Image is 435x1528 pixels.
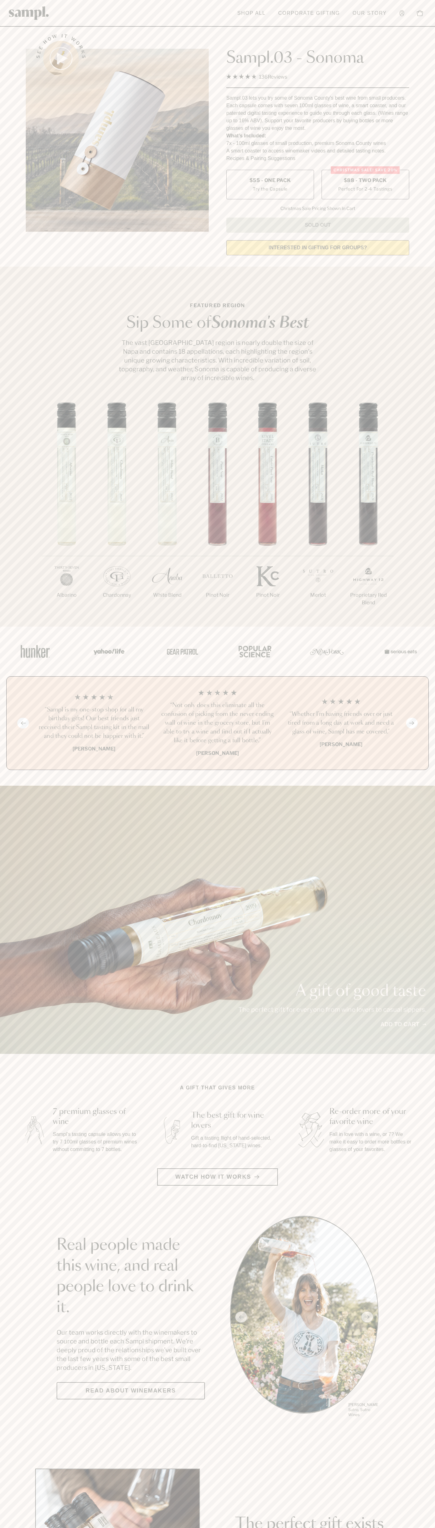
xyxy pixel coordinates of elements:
p: [PERSON_NAME] Sutro, Sutro Wines [348,1402,378,1417]
b: [PERSON_NAME] [196,750,239,756]
li: Recipes & Pairing Suggestions [226,155,409,162]
span: 136 [259,74,268,80]
button: Sold Out [226,218,409,233]
h3: 7 premium glasses of wine [53,1107,138,1127]
span: $88 - Two Pack [344,177,387,184]
h3: “Not only does this eliminate all the confusion of picking from the never ending wall of wine in ... [161,701,274,745]
li: 1 / 7 [41,402,92,619]
a: Add to cart [380,1020,426,1029]
button: Watch how it works [157,1168,278,1186]
a: Our Story [350,6,390,20]
li: 7x - 100ml glasses of small production, premium Sonoma County wines [226,140,409,147]
b: [PERSON_NAME] [320,741,362,747]
span: $55 - One Pack [250,177,291,184]
h2: Real people made this wine, and real people love to drink it. [57,1235,205,1318]
p: Featured Region [117,302,318,309]
p: Fall in love with a wine, or 7? We make it easy to order more bottles or glasses of your favorites. [329,1131,415,1153]
b: [PERSON_NAME] [73,746,115,752]
li: A smart coaster to access winemaker videos and detailed tasting notes. [226,147,409,155]
img: Artboard_1_c8cd28af-0030-4af1-819c-248e302c7f06_x450.png [16,638,54,665]
p: White Blend [142,591,192,599]
span: Reviews [268,74,287,80]
h2: A gift that gives more [180,1084,255,1092]
strong: What’s Included: [226,133,266,138]
li: 2 / 4 [161,689,274,757]
p: Gift a tasting flight of hand-selected, hard-to-find [US_STATE] wines. [191,1134,277,1149]
p: The perfect gift for everyone from wine lovers to casual sippers. [238,1005,426,1014]
p: A gift of good taste [238,984,426,999]
div: Sampl.03 lets you try some of Sonoma County's best wine from small producers. Each capsule comes ... [226,94,409,132]
p: Proprietary Red Blend [343,591,394,606]
button: Next slide [406,718,418,728]
p: Pinot Noir [192,591,243,599]
a: Read about Winemakers [57,1382,205,1399]
li: 6 / 7 [293,402,343,619]
button: Previous slide [17,718,29,728]
h1: Sampl.03 - Sonoma [226,49,409,68]
em: Sonoma's Best [211,316,309,331]
img: Artboard_6_04f9a106-072f-468a-bdd7-f11783b05722_x450.png [89,638,127,665]
p: Pinot Noir [243,591,293,599]
li: 1 / 4 [37,689,151,757]
p: Sampl's tasting capsule allows you to try 7 100ml glasses of premium wines without committing to ... [53,1131,138,1153]
h3: The best gift for wine lovers [191,1110,277,1131]
li: 3 / 7 [142,402,192,619]
small: Perfect For 2-4 Tastings [338,185,392,192]
li: 2 / 7 [92,402,142,619]
p: The vast [GEOGRAPHIC_DATA] region is nearly double the size of Napa and contains 18 appellations,... [117,338,318,382]
a: Corporate Gifting [275,6,343,20]
small: Try the Capsule [253,185,288,192]
h3: “Whether I'm having friends over or just tired from a long day at work and need a glass of wine, ... [284,710,398,736]
img: Artboard_4_28b4d326-c26e-48f9-9c80-911f17d6414e_x450.png [235,638,273,665]
h3: “Sampl is my one-stop shop for all my birthday gifts! Our best friends just received their Sampl ... [37,706,151,741]
p: Our team works directly with the winemakers to source and bottle each Sampl shipment. We’re deepl... [57,1328,205,1372]
img: Sampl logo [9,6,49,20]
a: Shop All [234,6,269,20]
img: Artboard_5_7fdae55a-36fd-43f7-8bfd-f74a06a2878e_x450.png [162,638,200,665]
h2: Sip Some of [117,316,318,331]
ul: carousel [230,1216,378,1418]
img: Sampl.03 - Sonoma [26,49,209,232]
p: Chardonnay [92,591,142,599]
div: Christmas SALE! Save 20% [331,166,400,174]
p: Albarino [41,591,92,599]
li: 5 / 7 [243,402,293,619]
p: Merlot [293,591,343,599]
img: Artboard_7_5b34974b-f019-449e-91fb-745f8d0877ee_x450.png [381,638,419,665]
button: See how it works [43,41,79,76]
h3: Re-order more of your favorite wine [329,1107,415,1127]
a: interested in gifting for groups? [226,240,409,255]
div: 136Reviews [226,73,287,81]
li: 4 / 7 [192,402,243,619]
li: 7 / 7 [343,402,394,627]
div: slide 1 [230,1216,378,1418]
li: 3 / 4 [284,689,398,757]
img: Artboard_3_0b291449-6e8c-4d07-b2c2-3f3601a19cd1_x450.png [308,638,346,665]
li: Christmas Sale Pricing Shown In Cart [277,206,358,211]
